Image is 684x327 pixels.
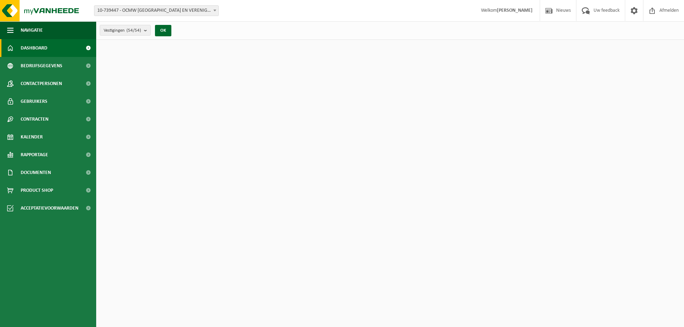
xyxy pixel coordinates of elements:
span: Gebruikers [21,93,47,110]
span: Dashboard [21,39,47,57]
span: Documenten [21,164,51,181]
span: Product Shop [21,181,53,199]
strong: [PERSON_NAME] [497,8,533,13]
span: 10-739447 - OCMW BRUGGE EN VERENIGINGEN - BRUGGE [94,5,219,16]
button: Vestigingen(54/54) [100,25,151,36]
span: 10-739447 - OCMW BRUGGE EN VERENIGINGEN - BRUGGE [94,6,218,16]
span: Rapportage [21,146,48,164]
span: Contracten [21,110,48,128]
span: Navigatie [21,21,43,39]
span: Contactpersonen [21,75,62,93]
span: Bedrijfsgegevens [21,57,62,75]
span: Vestigingen [104,25,141,36]
span: Acceptatievoorwaarden [21,199,78,217]
count: (54/54) [126,28,141,33]
span: Kalender [21,128,43,146]
button: OK [155,25,171,36]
